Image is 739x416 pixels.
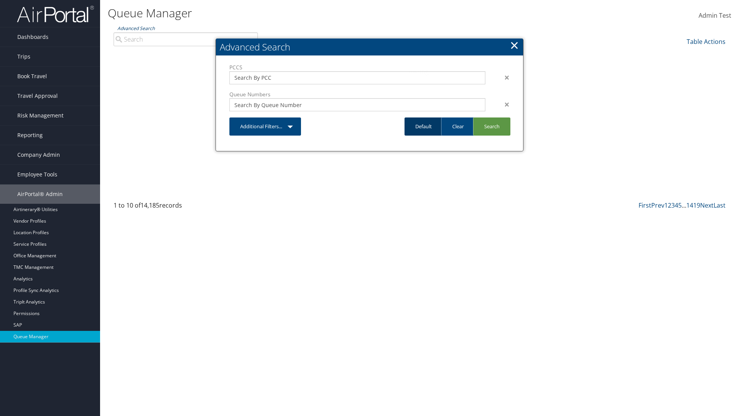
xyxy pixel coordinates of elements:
[17,47,30,66] span: Trips
[714,201,726,210] a: Last
[114,201,258,214] div: 1 to 10 of records
[17,27,48,47] span: Dashboards
[234,101,480,109] input: Search By Queue Number
[473,117,510,136] a: Search
[17,67,47,86] span: Book Travel
[639,201,651,210] a: First
[700,201,714,210] a: Next
[17,126,43,145] span: Reporting
[234,74,480,82] input: Search By PCC
[114,32,258,46] input: Advanced Search
[229,117,301,136] a: Additional Filters...
[678,201,682,210] a: 5
[651,201,664,210] a: Prev
[229,91,485,98] label: Queue Numbers
[17,165,57,184] span: Employee Tools
[216,39,523,55] h2: Advanced Search
[668,201,671,210] a: 2
[108,58,731,76] div: Loading...
[17,145,60,164] span: Company Admin
[675,201,678,210] a: 4
[17,106,64,125] span: Risk Management
[671,201,675,210] a: 3
[108,5,523,21] h1: Queue Manager
[17,185,63,204] span: AirPortal® Admin
[664,201,668,210] a: 1
[699,11,731,20] span: Admin Test
[117,25,155,32] a: Advanced Search
[687,37,726,46] a: Table Actions
[699,4,731,28] a: Admin Test
[510,37,519,53] a: Close
[229,64,485,71] label: PCCS
[17,86,58,106] span: Travel Approval
[686,201,700,210] a: 1419
[405,117,443,136] a: Default
[491,73,515,82] div: ×
[682,201,686,210] span: …
[140,201,159,210] span: 14,185
[441,117,475,136] a: Clear
[17,5,94,23] img: airportal-logo.png
[491,100,515,109] div: ×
